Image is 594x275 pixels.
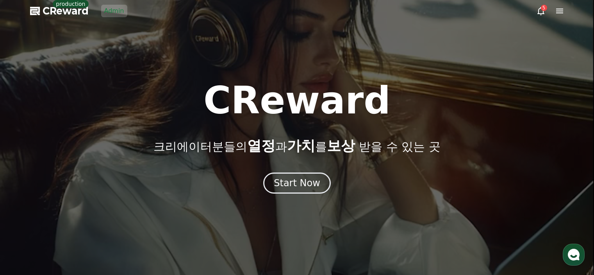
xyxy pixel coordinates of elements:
[247,138,275,154] span: 열정
[287,138,315,154] span: 가치
[263,173,331,194] button: Start Now
[327,138,355,154] span: 보상
[153,138,440,154] p: 크리에이터분들의 과 를 받을 수 있는 곳
[263,180,331,188] a: Start Now
[43,5,89,17] span: CReward
[101,5,127,17] a: Admin
[30,5,89,17] a: CReward
[541,5,547,11] div: 5
[203,82,391,119] h1: CReward
[536,6,546,16] a: 5
[274,177,320,189] div: Start Now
